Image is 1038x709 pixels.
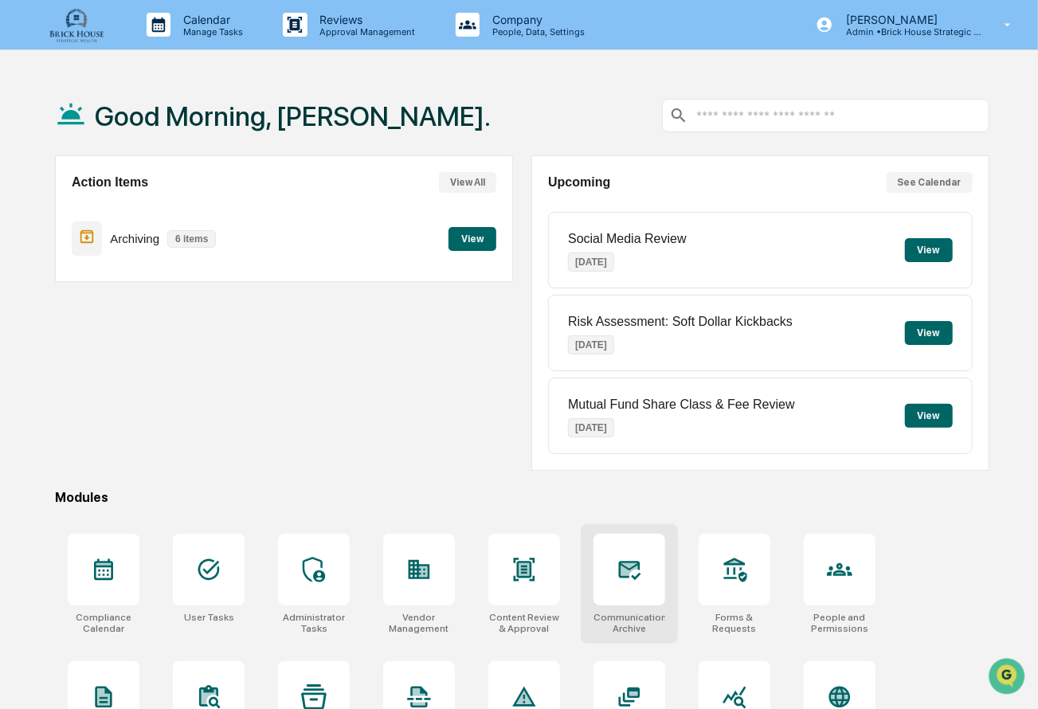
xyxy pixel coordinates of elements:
[905,404,953,428] button: View
[32,325,103,341] span: Preclearance
[16,357,29,370] div: 🔎
[109,319,204,347] a: 🗄️Attestations
[33,121,62,150] img: 4531339965365_218c74b014194aa58b9b_72.jpg
[568,315,793,329] p: Risk Assessment: Soft Dollar Kickbacks
[488,612,560,634] div: Content Review & Approval
[167,230,216,248] p: 6 items
[170,13,251,26] p: Calendar
[49,216,129,229] span: [PERSON_NAME]
[116,327,128,339] div: 🗄️
[141,216,174,229] span: [DATE]
[95,100,491,132] h1: Good Morning, [PERSON_NAME].
[593,612,665,634] div: Communications Archive
[699,612,770,634] div: Forms & Requests
[448,230,496,245] a: View
[159,394,193,406] span: Pylon
[833,26,981,37] p: Admin • Brick House Strategic Wealth
[278,612,350,634] div: Administrator Tasks
[55,490,989,505] div: Modules
[905,321,953,345] button: View
[480,13,593,26] p: Company
[72,121,261,137] div: Start new chat
[383,612,455,634] div: Vendor Management
[568,335,614,354] p: [DATE]
[271,126,290,145] button: Start new chat
[170,26,251,37] p: Manage Tasks
[132,216,138,229] span: •
[439,172,496,193] button: View All
[131,325,198,341] span: Attestations
[548,175,610,190] h2: Upcoming
[568,398,795,412] p: Mutual Fund Share Class & Fee Review
[38,6,115,43] img: logo
[448,227,496,251] button: View
[16,33,290,58] p: How can we help?
[307,13,424,26] p: Reviews
[307,26,424,37] p: Approval Management
[905,238,953,262] button: View
[132,259,138,272] span: •
[987,656,1030,699] iframe: Open customer support
[49,259,129,272] span: [PERSON_NAME]
[72,175,148,190] h2: Action Items
[141,259,174,272] span: [DATE]
[10,349,107,378] a: 🔎Data Lookup
[110,232,159,245] p: Archiving
[112,394,193,406] a: Powered byPylon
[16,244,41,269] img: Robert Macaulay
[68,612,139,634] div: Compliance Calendar
[568,253,614,272] p: [DATE]
[568,418,614,437] p: [DATE]
[72,137,219,150] div: We're available if you need us!
[184,612,234,623] div: User Tasks
[887,172,973,193] button: See Calendar
[833,13,981,26] p: [PERSON_NAME]
[32,355,100,371] span: Data Lookup
[804,612,875,634] div: People and Permissions
[16,121,45,150] img: 1746055101610-c473b297-6a78-478c-a979-82029cc54cd1
[568,232,687,246] p: Social Media Review
[10,319,109,347] a: 🖐️Preclearance
[480,26,593,37] p: People, Data, Settings
[16,201,41,226] img: Robert Macaulay
[16,176,107,189] div: Past conversations
[247,173,290,192] button: See all
[16,327,29,339] div: 🖐️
